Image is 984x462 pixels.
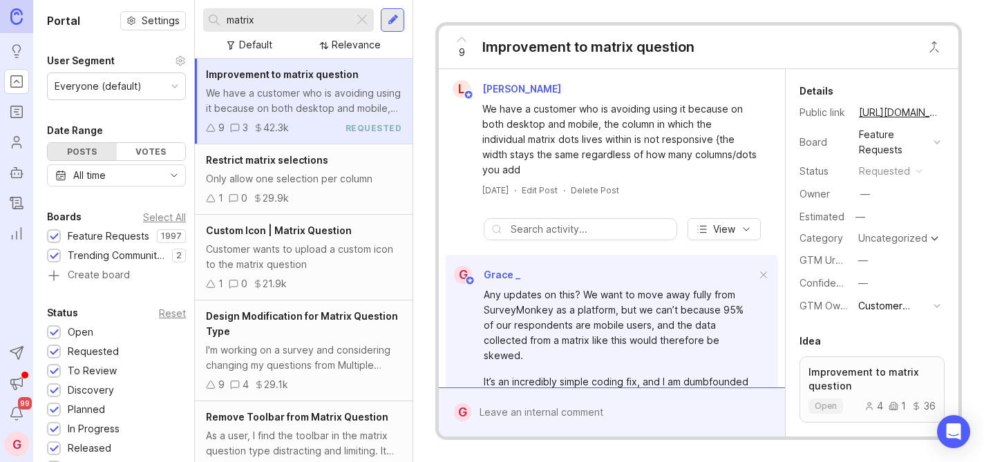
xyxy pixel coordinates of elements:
span: Design Modification for Matrix Question Type [206,310,398,337]
div: Public link [799,105,848,120]
div: requested [859,164,910,179]
div: Improvement to matrix question [482,37,694,57]
span: [PERSON_NAME] [482,83,561,95]
a: Create board [47,270,186,282]
div: — [851,208,869,226]
div: Planned [68,402,105,417]
div: 0 [241,276,247,291]
h1: Portal [47,12,80,29]
div: Default [239,37,272,52]
div: Delete Post [571,184,619,196]
div: G [454,266,472,284]
span: 99 [18,397,32,410]
button: View [688,218,761,240]
div: 29.9k [263,191,289,206]
a: Portal [4,69,29,94]
div: Uncategorized [858,233,927,243]
a: Ideas [4,39,29,64]
div: Votes [117,143,186,160]
div: 1 [218,276,223,291]
div: Feature Requests [68,229,149,244]
div: L [453,80,471,98]
div: 9 [218,120,225,135]
a: GGrace _ [446,266,520,284]
div: Boards [47,209,82,225]
label: Confidence [799,277,853,289]
div: Status [47,305,78,321]
div: G [4,432,29,456]
div: We have a customer who is avoiding using it because on both desktop and mobile, the column in whi... [206,86,401,116]
img: member badge [465,276,475,286]
div: 4 [864,401,883,411]
span: 9 [459,45,465,60]
label: GTM Urgency [799,254,864,266]
div: Everyone (default) [55,79,142,94]
div: Edit Post [522,184,558,196]
div: I'm working on a survey and considering changing my questions from Multiple Choice to Matrix form... [206,343,401,373]
div: · [563,184,565,196]
div: requested [346,122,402,134]
div: Owner [799,186,848,202]
button: Settings [120,11,186,30]
div: Released [68,441,111,456]
div: Open [68,325,93,340]
span: View [713,222,735,236]
div: Idea [799,333,821,349]
div: We have a customer who is avoiding using it because on both desktop and mobile, the column in whi... [482,102,757,177]
span: Settings [142,14,180,28]
div: As a user, I find the toolbar in the matrix question type distracting and limiting. It would be m... [206,428,401,459]
div: 3 [243,120,248,135]
div: Only allow one selection per column [206,171,401,186]
a: Custom Icon | Matrix QuestionCustomer wants to upload a custom icon to the matrix question1021.9k [195,215,413,300]
div: All time [73,168,106,183]
button: Close button [920,33,948,61]
span: Improvement to matrix question [206,68,359,80]
div: 21.9k [263,276,287,291]
a: Reporting [4,221,29,246]
div: 1 [218,191,223,206]
p: Improvement to matrix question [808,365,936,393]
div: In Progress [68,421,120,436]
div: Feature Requests [859,127,928,157]
div: — [860,186,870,202]
div: Select All [143,213,186,221]
a: Roadmaps [4,99,29,124]
div: 9 [218,377,225,392]
div: · [514,184,516,196]
div: To Review [68,363,117,378]
a: L[PERSON_NAME] [444,80,572,98]
span: open [815,401,837,412]
a: [DATE] [482,184,509,196]
div: Details [799,83,833,99]
a: Users [4,130,29,155]
div: 1 [889,401,906,411]
div: 0 [241,191,247,206]
div: G [454,403,471,421]
span: Remove Toolbar from Matrix Question [206,411,388,423]
time: [DATE] [482,185,509,195]
label: GTM Owner [799,300,855,311]
svg: toggle icon [163,170,185,181]
div: Customer wants to upload a custom icon to the matrix question [206,242,401,272]
button: Send to Autopilot [4,340,29,365]
div: Estimated [799,212,844,222]
a: Improvement to matrix questionWe have a customer who is avoiding using it because on both desktop... [195,59,413,144]
span: Grace _ [484,269,520,280]
div: — [858,276,868,291]
div: Any updates on this? We want to move away fully from SurveyMonkey as a platform, but we can’t bec... [484,287,756,363]
a: Autopilot [4,160,29,185]
input: Search... [227,12,348,28]
span: Custom Icon | Matrix Question [206,224,352,236]
div: Status [799,164,848,179]
input: Search activity... [511,222,670,237]
div: It’s an incredibly simple coding fix, and I am dumbfounded that this was first raised [DATE] now ... [484,374,756,420]
div: Category [799,231,848,246]
p: 2 [176,250,182,261]
div: 4 [243,377,249,392]
p: 1997 [161,231,182,242]
div: Discovery [68,383,114,398]
div: User Segment [47,52,115,69]
div: Posts [48,143,117,160]
div: Date Range [47,122,103,139]
div: Relevance [332,37,381,52]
